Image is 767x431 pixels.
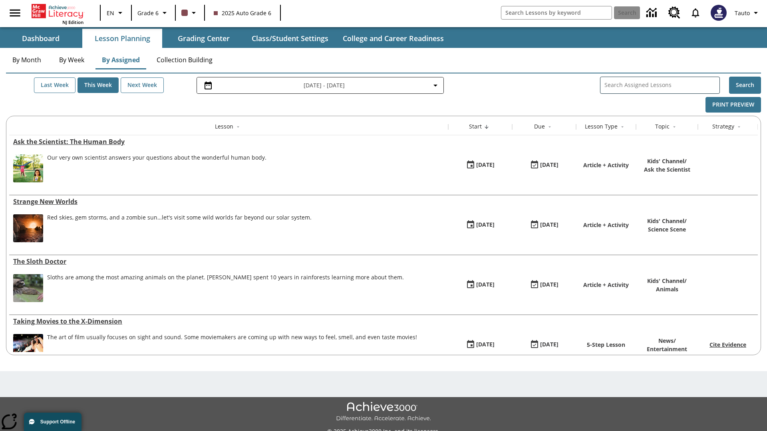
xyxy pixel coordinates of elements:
[34,77,76,93] button: Last Week
[540,220,558,230] div: [DATE]
[476,160,495,170] div: [DATE]
[527,337,561,352] button: 08/24/25: Last day the lesson can be accessed
[583,161,629,169] p: Article + Activity
[13,137,444,146] a: Ask the Scientist: The Human Body, Lessons
[13,334,43,362] img: Panel in front of the seats sprays water mist to the happy audience at a 4DX-equipped theater.
[685,2,706,23] a: Notifications
[706,2,731,23] button: Select a new avatar
[13,257,444,266] a: The Sloth Doctor, Lessons
[463,277,497,293] button: 08/24/25: First time the lesson was available
[647,217,687,225] p: Kids' Channel /
[705,97,761,113] button: Print Preview
[463,158,497,173] button: 08/24/25: First time the lesson was available
[655,123,670,130] div: Topic
[527,217,561,233] button: 08/24/25: Last day the lesson can be accessed
[32,2,83,25] div: Home
[604,79,719,91] input: Search Assigned Lessons
[583,221,629,229] p: Article + Activity
[1,29,81,48] button: Dashboard
[534,123,545,130] div: Due
[47,214,312,242] div: Red skies, gem storms, and a zombie sun…let's visit some wild worlds far beyond our solar system.
[77,77,119,93] button: This Week
[664,2,685,24] a: Resource Center, Will open in new tab
[647,225,687,233] p: Science Scene
[583,281,629,289] p: Article + Activity
[734,122,744,132] button: Sort
[585,123,618,130] div: Lesson Type
[13,197,444,206] a: Strange New Worlds, Lessons
[709,341,746,348] a: Cite Evidence
[137,9,159,17] span: Grade 6
[431,81,440,90] svg: Collapse Date Range Filter
[3,1,27,25] button: Open side menu
[711,5,727,21] img: Avatar
[647,345,687,353] p: Entertainment
[476,220,495,230] div: [DATE]
[13,257,444,266] div: The Sloth Doctor
[52,50,91,69] button: By Week
[62,19,83,25] span: NJ Edition
[469,123,482,130] div: Start
[107,9,114,17] span: EN
[647,336,687,345] p: News /
[121,77,164,93] button: Next Week
[32,3,83,19] a: Home
[540,160,558,170] div: [DATE]
[463,217,497,233] button: 08/24/25: First time the lesson was available
[47,274,404,281] div: Sloths are among the most amazing animals on the planet. [PERSON_NAME] spent 10 years in rainfore...
[336,29,450,48] button: College and Career Readiness
[178,6,202,20] button: Class color is dark brown. Change class color
[712,123,734,130] div: Strategy
[642,2,664,24] a: Data Center
[540,280,558,290] div: [DATE]
[735,9,750,17] span: Tauto
[13,317,444,326] a: Taking Movies to the X-Dimension, Lessons
[150,50,219,69] button: Collection Building
[245,29,335,48] button: Class/Student Settings
[13,154,43,182] img: Young girl doing a cartwheel
[336,402,431,422] img: Achieve3000 Differentiate Accelerate Achieve
[644,165,690,174] p: Ask the Scientist
[47,154,266,182] div: Our very own scientist answers your questions about the wonderful human body.
[527,158,561,173] button: 08/24/25: Last day the lesson can be accessed
[40,419,75,425] span: Support Offline
[670,122,679,132] button: Sort
[215,123,233,130] div: Lesson
[47,334,417,341] p: The art of film usually focuses on sight and sound. Some moviemakers are coming up with new ways ...
[476,340,495,350] div: [DATE]
[47,274,404,302] div: Sloths are among the most amazing animals on the planet. Dr. Becky Cliffe spent 10 years in rainf...
[501,6,612,19] input: search field
[6,50,48,69] button: By Month
[233,122,243,132] button: Sort
[164,29,244,48] button: Grading Center
[647,285,687,293] p: Animals
[545,122,554,132] button: Sort
[476,280,495,290] div: [DATE]
[200,81,440,90] button: Select the date range menu item
[13,214,43,242] img: Artist's concept of what it would be like to stand on the surface of the exoplanet TRAPPIST-1
[47,214,312,221] div: Red skies, gem storms, and a zombie sun…let's visit some wild worlds far beyond our solar system.
[134,6,173,20] button: Grade: Grade 6, Select a grade
[95,50,146,69] button: By Assigned
[304,81,345,89] span: [DATE] - [DATE]
[463,337,497,352] button: 08/18/25: First time the lesson was available
[731,6,764,20] button: Profile/Settings
[103,6,129,20] button: Language: EN, Select a language
[214,9,271,17] span: 2025 Auto Grade 6
[24,413,81,431] button: Support Offline
[587,340,625,349] p: 5-Step Lesson
[618,122,627,132] button: Sort
[13,274,43,302] img: juvenile sloth reaches out to human hand. Lush green forest background.
[13,317,444,326] div: Taking Movies to the X-Dimension
[47,154,266,161] div: Our very own scientist answers your questions about the wonderful human body.
[13,197,444,206] div: Strange New Worlds
[527,277,561,293] button: 08/24/25: Last day the lesson can be accessed
[540,340,558,350] div: [DATE]
[82,29,162,48] button: Lesson Planning
[647,277,687,285] p: Kids' Channel /
[47,334,417,362] div: The art of film usually focuses on sight and sound. Some moviemakers are coming up with new ways ...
